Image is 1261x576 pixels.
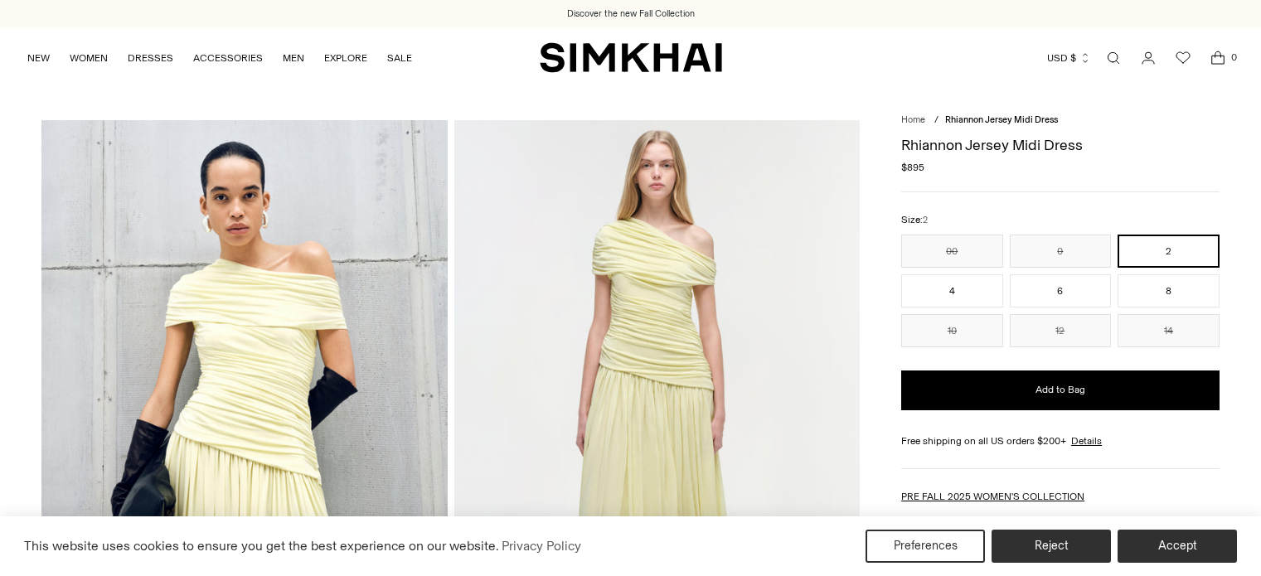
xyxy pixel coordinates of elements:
a: Go to the account page [1132,41,1165,75]
a: Open cart modal [1201,41,1234,75]
a: Home [901,114,925,125]
button: Preferences [866,530,985,563]
a: Wishlist [1166,41,1200,75]
button: Add to Bag [901,370,1220,410]
a: PRE FALL 2025 WOMEN'S COLLECTION [901,491,1084,502]
button: 8 [1118,274,1220,307]
span: This website uses cookies to ensure you get the best experience on our website. [24,538,499,554]
nav: breadcrumbs [901,114,1220,128]
span: Add to Bag [1035,383,1085,397]
div: / [934,114,938,128]
a: SIMKHAI [540,41,722,74]
button: 0 [1010,235,1112,268]
span: 0 [1226,50,1241,65]
span: Rhiannon Jersey Midi Dress [945,114,1058,125]
button: Accept [1118,530,1237,563]
a: NEW [27,40,50,76]
button: Reject [992,530,1111,563]
button: 12 [1010,314,1112,347]
a: Discover the new Fall Collection [567,7,695,21]
a: DRESSES [128,40,173,76]
h1: Rhiannon Jersey Midi Dress [901,138,1220,152]
button: USD $ [1047,40,1091,76]
a: ACCESSORIES [193,40,263,76]
a: SALE [387,40,412,76]
a: Details [1071,433,1102,448]
a: MEN [283,40,304,76]
label: Size: [901,212,928,228]
div: Free shipping on all US orders $200+ [901,433,1220,448]
a: WOMEN [70,40,108,76]
button: 2 [1118,235,1220,268]
button: 10 [901,314,1003,347]
button: 6 [1010,274,1112,307]
a: Privacy Policy (opens in a new tab) [499,534,584,559]
button: 14 [1118,314,1220,347]
button: 00 [901,235,1003,268]
button: 4 [901,274,1003,307]
a: Open search modal [1097,41,1130,75]
span: 2 [923,215,928,225]
a: EXPLORE [324,40,367,76]
span: $895 [901,160,924,175]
